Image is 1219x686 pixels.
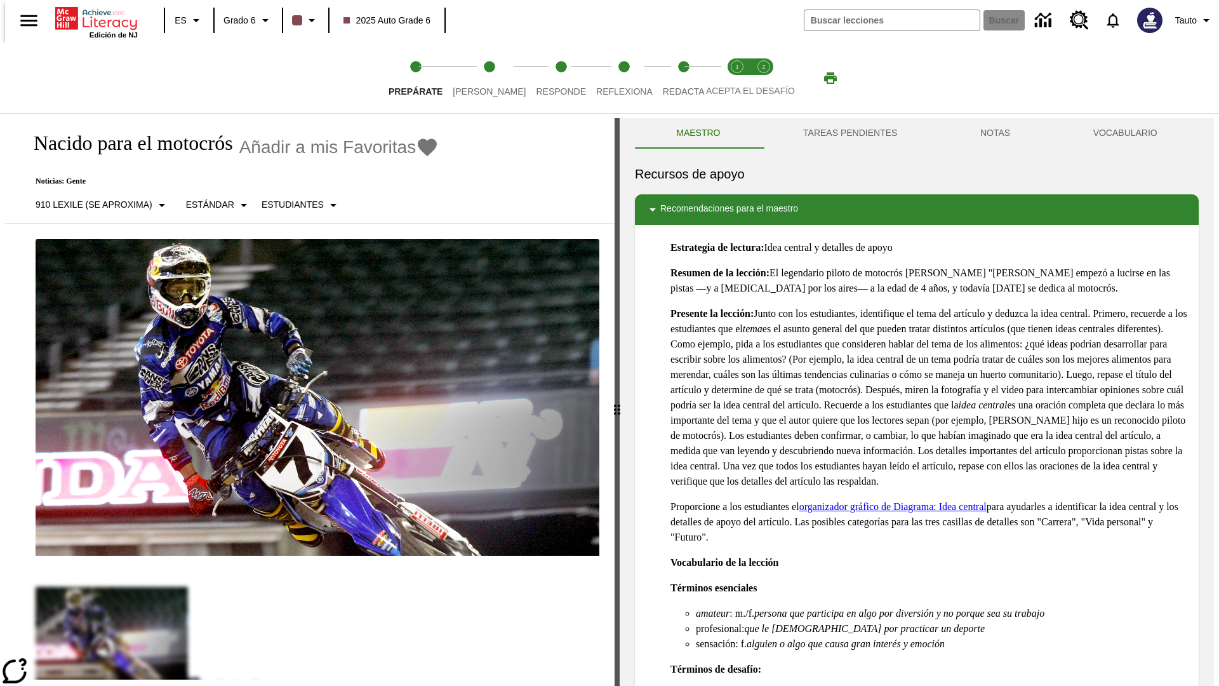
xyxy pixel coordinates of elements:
p: Estudiantes [262,198,324,212]
p: Estándar [186,198,234,212]
span: Edición de NJ [90,31,138,39]
strong: Términos de desafío: [670,664,761,675]
button: Maestro [635,118,762,149]
span: ACEPTA EL DESAFÍO [706,86,795,96]
h6: Recursos de apoyo [635,164,1199,184]
li: : m./f. [696,606,1189,621]
strong: Vocabulario de la lección [670,557,779,568]
p: 910 Lexile (Se aproxima) [36,198,152,212]
h1: Nacido para el motocrós [20,131,233,155]
span: Reflexiona [596,86,653,97]
span: Tauto [1175,14,1197,27]
img: Avatar [1137,8,1162,33]
p: Recomendaciones para el maestro [660,202,798,217]
span: Responde [536,86,586,97]
em: persona que participa en algo por diversión y no porque sea su trabajo [754,608,1044,619]
button: Escoja un nuevo avatar [1129,4,1170,37]
button: Imprimir [810,67,851,90]
div: reading [5,118,615,680]
em: amateur [696,608,729,619]
p: Junto con los estudiantes, identifique el tema del artículo y deduzca la idea central. Primero, r... [670,306,1189,489]
button: NOTAS [939,118,1052,149]
em: tema [743,323,763,334]
li: sensación: f. [696,636,1189,652]
a: Centro de recursos, Se abrirá en una pestaña nueva. [1062,3,1096,37]
button: Grado: Grado 6, Elige un grado [218,9,278,32]
span: ES [175,14,187,27]
img: El corredor de motocrós James Stewart vuela por los aires en su motocicleta de montaña [36,239,599,556]
strong: Presente la lección: [670,308,754,319]
button: Redacta step 5 of 5 [653,43,715,113]
em: alguien o algo que causa gran interés y emoción [747,638,945,649]
button: Añadir a mis Favoritas - Nacido para el motocrós [239,136,439,158]
button: Lee step 2 of 5 [443,43,536,113]
span: Prepárate [389,86,443,97]
a: Notificaciones [1096,4,1129,37]
span: Grado 6 [223,14,256,27]
div: Instructional Panel Tabs [635,118,1199,149]
button: Reflexiona step 4 of 5 [586,43,663,113]
li: profesional: [696,621,1189,636]
div: Pulsa la tecla de intro o la barra espaciadora y luego presiona las flechas de derecha e izquierd... [615,118,620,686]
text: 2 [762,64,765,70]
strong: Términos esenciales [670,582,757,593]
button: TAREAS PENDIENTES [762,118,939,149]
p: Proporcione a los estudiantes el para ayudarles a identificar la idea central y los detalles de a... [670,499,1189,545]
span: 2025 Auto Grade 6 [343,14,431,27]
div: Recomendaciones para el maestro [635,194,1199,225]
button: Prepárate step 1 of 5 [378,43,453,113]
button: Lenguaje: ES, Selecciona un idioma [169,9,210,32]
button: Acepta el desafío contesta step 2 of 2 [745,43,782,113]
button: Acepta el desafío lee step 1 of 2 [719,43,756,113]
button: Tipo de apoyo, Estándar [181,194,256,217]
button: VOCABULARIO [1051,118,1199,149]
span: Añadir a mis Favoritas [239,137,416,158]
p: Idea central y detalles de apoyo [670,240,1189,255]
button: Seleccione Lexile, 910 Lexile (Se aproxima) [30,194,175,217]
span: [PERSON_NAME] [453,86,526,97]
input: Buscar campo [804,10,980,30]
strong: Estrategia de lectura: [670,242,764,253]
button: El color de la clase es café oscuro. Cambiar el color de la clase. [287,9,324,32]
p: El legendario piloto de motocrós [PERSON_NAME] "[PERSON_NAME] empezó a lucirse en las pistas —y a... [670,266,1189,296]
div: Portada [55,4,138,39]
button: Abrir el menú lateral [10,2,48,39]
em: idea central [959,400,1008,410]
button: Seleccionar estudiante [256,194,346,217]
strong: Resumen de la lección: [670,267,769,278]
a: organizador gráfico de Diagrama: Idea central [799,501,987,512]
p: Noticias: Gente [20,177,439,186]
button: Perfil/Configuración [1170,9,1219,32]
button: Responde step 3 of 5 [526,43,596,113]
div: activity [620,118,1214,686]
text: 1 [735,64,738,70]
em: que le [DEMOGRAPHIC_DATA] por practicar un deporte [744,623,985,634]
span: Redacta [663,86,705,97]
a: Centro de información [1027,3,1062,38]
